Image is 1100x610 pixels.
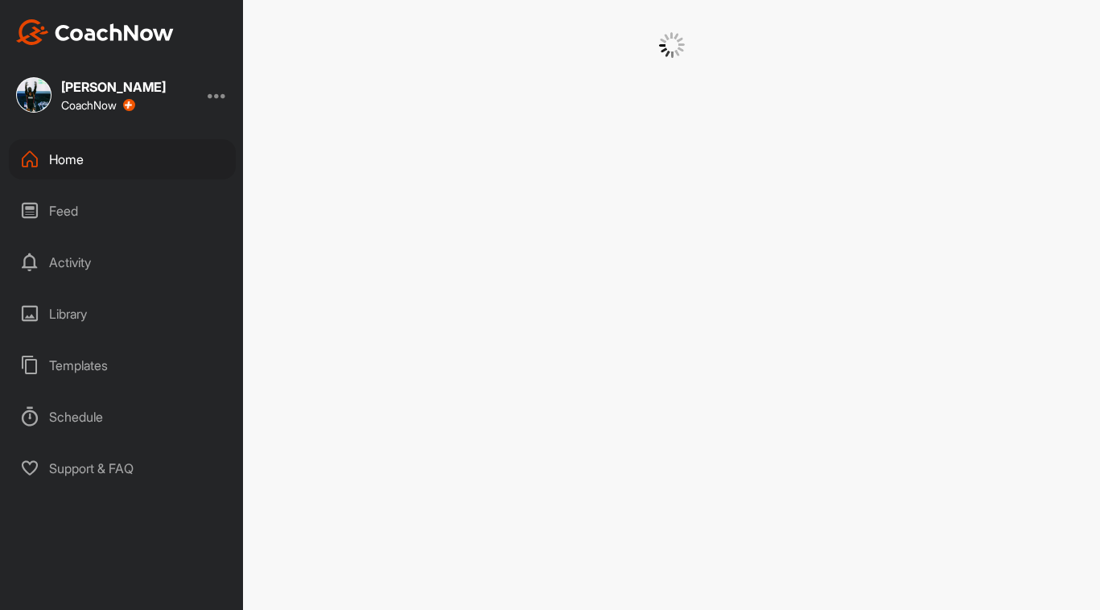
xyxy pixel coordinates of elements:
div: Templates [9,345,236,385]
div: Home [9,139,236,179]
img: CoachNow [16,19,174,45]
div: Library [9,294,236,334]
img: square_bbf18832a8e853abb003d0da2e2b2533.jpg [16,77,51,113]
div: Activity [9,242,236,282]
div: Feed [9,191,236,231]
div: Support & FAQ [9,448,236,488]
div: CoachNow [61,99,135,112]
img: G6gVgL6ErOh57ABN0eRmCEwV0I4iEi4d8EwaPGI0tHgoAbU4EAHFLEQAh+QQFCgALACwIAA4AGAASAAAEbHDJSesaOCdk+8xg... [659,32,685,58]
div: Schedule [9,397,236,437]
div: [PERSON_NAME] [61,80,166,93]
